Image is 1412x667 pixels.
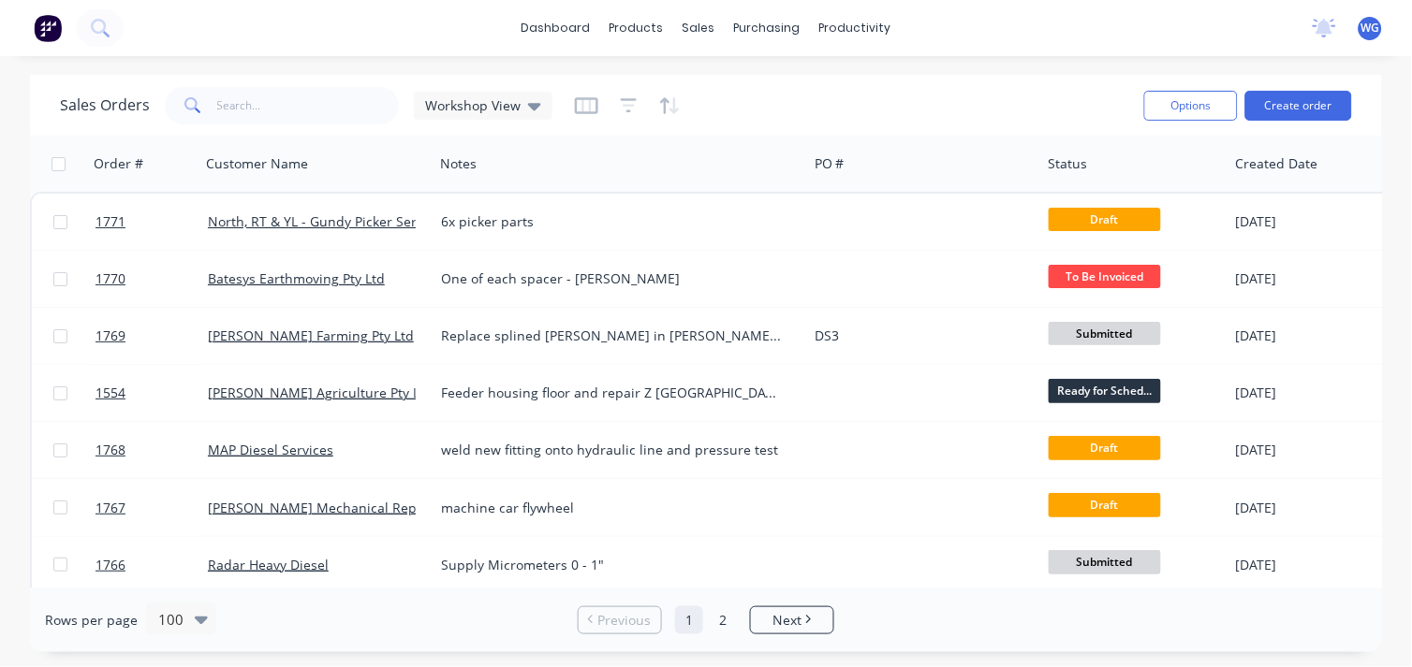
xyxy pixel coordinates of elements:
[1235,499,1375,517] div: [DATE]
[1049,322,1161,345] span: Submitted
[441,326,782,345] div: Replace splined [PERSON_NAME] in [PERSON_NAME] end Spline provided by [PERSON_NAME]
[440,154,477,173] div: Notes
[96,308,208,364] a: 1769
[1049,436,1161,459] span: Draft
[815,154,845,173] div: PO #
[208,441,333,458] a: MAP Diesel Services
[441,499,782,517] div: machine car flywheel
[1245,91,1352,121] button: Create order
[441,556,782,574] div: Supply Micrometers 0 - 1"
[208,384,433,401] a: [PERSON_NAME] Agriculture Pty Ltd
[96,441,125,459] span: 1768
[34,14,62,42] img: Factory
[751,611,833,630] a: Next page
[600,14,673,42] div: products
[1235,269,1375,288] div: [DATE]
[1235,326,1375,345] div: [DATE]
[1049,379,1161,402] span: Ready for Sched...
[94,154,143,173] div: Order #
[217,87,400,124] input: Search...
[96,384,125,402] span: 1554
[1049,208,1161,231] span: Draft
[570,606,842,634] ul: Pagination
[208,556,329,573] a: Radar Heavy Diesel
[208,212,448,230] a: North, RT & YL - Gundy Picker Services
[579,611,661,630] a: Previous page
[208,326,414,344] a: [PERSON_NAME] Farming Pty Ltd
[96,326,125,345] span: 1769
[96,365,208,421] a: 1554
[208,499,440,516] a: [PERSON_NAME] Mechanical Repairs
[512,14,600,42] a: dashboard
[1049,493,1161,516] span: Draft
[45,611,138,630] span: Rows per page
[772,611,802,630] span: Next
[96,422,208,478] a: 1768
[815,326,1022,345] div: DS3
[1235,384,1375,402] div: [DATE]
[206,154,308,173] div: Customer Name
[60,96,150,114] h1: Sales Orders
[1235,556,1375,574] div: [DATE]
[96,499,125,517] span: 1767
[725,14,810,42] div: purchasing
[96,537,208,593] a: 1766
[1235,441,1375,459] div: [DATE]
[96,212,125,231] span: 1771
[96,269,125,288] span: 1770
[96,194,208,250] a: 1771
[441,441,782,459] div: weld new fitting onto hydraulic line and pressure test
[810,14,901,42] div: productivity
[1049,265,1161,288] span: To Be Invoiced
[96,251,208,307] a: 1770
[441,269,782,288] div: One of each spacer - [PERSON_NAME]
[1049,154,1088,173] div: Status
[598,611,652,630] span: Previous
[208,269,385,287] a: Batesys Earthmoving Pty Ltd
[1049,550,1161,573] span: Submitted
[96,480,208,536] a: 1767
[425,95,521,115] span: Workshop View
[1361,20,1380,36] span: WG
[441,212,782,231] div: 6x picker parts
[1144,91,1238,121] button: Options
[709,606,737,634] a: Page 2
[1236,154,1318,173] div: Created Date
[441,384,782,402] div: Feeder housing floor and repair Z [GEOGRAPHIC_DATA]
[96,556,125,574] span: 1766
[673,14,725,42] div: sales
[675,606,703,634] a: Page 1 is your current page
[1235,212,1375,231] div: [DATE]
